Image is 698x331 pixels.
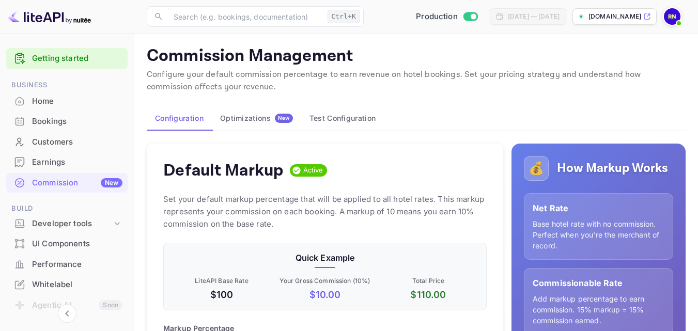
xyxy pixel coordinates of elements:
[32,218,112,230] div: Developer tools
[664,8,680,25] img: robert nichols
[6,234,128,253] a: UI Components
[32,136,122,148] div: Customers
[32,259,122,271] div: Performance
[6,152,128,172] div: Earnings
[167,6,323,27] input: Search (e.g. bookings, documentation)
[275,276,375,286] p: Your Gross Commission ( 10 %)
[220,114,293,123] div: Optimizations
[147,69,686,93] p: Configure your default commission percentage to earn revenue on hotel bookings. Set your pricing ...
[172,288,271,302] p: $100
[6,203,128,214] span: Build
[301,106,384,131] button: Test Configuration
[508,12,560,21] div: [DATE] — [DATE]
[32,53,122,65] a: Getting started
[6,173,128,192] a: CommissionNew
[58,304,76,323] button: Collapse navigation
[32,156,122,168] div: Earnings
[163,193,487,230] p: Set your default markup percentage that will be applied to all hotel rates. This markup represent...
[6,91,128,112] div: Home
[101,178,122,187] div: New
[6,215,128,233] div: Developer tools
[416,11,458,23] span: Production
[557,160,668,177] h5: How Markup Works
[172,251,478,264] p: Quick Example
[533,277,664,289] p: Commissionable Rate
[412,11,482,23] div: Switch to Sandbox mode
[32,116,122,128] div: Bookings
[6,234,128,254] div: UI Components
[529,159,544,178] p: 💰
[588,12,641,21] p: [DOMAIN_NAME]
[328,10,360,23] div: Ctrl+K
[8,8,91,25] img: LiteAPI logo
[379,276,478,286] p: Total Price
[163,160,284,181] h4: Default Markup
[32,177,122,189] div: Commission
[147,46,686,67] p: Commission Management
[275,288,375,302] p: $ 10.00
[533,218,664,251] p: Base hotel rate with no commission. Perfect when you're the merchant of record.
[6,112,128,132] div: Bookings
[6,112,128,131] a: Bookings
[172,276,271,286] p: LiteAPI Base Rate
[275,115,293,121] span: New
[6,173,128,193] div: CommissionNew
[6,152,128,171] a: Earnings
[6,275,128,294] a: Whitelabel
[6,80,128,91] span: Business
[533,293,664,326] p: Add markup percentage to earn commission. 15% markup = 15% commission earned.
[32,279,122,291] div: Whitelabel
[32,96,122,107] div: Home
[379,288,478,302] p: $ 110.00
[147,106,212,131] button: Configuration
[6,255,128,275] div: Performance
[6,255,128,274] a: Performance
[6,91,128,111] a: Home
[32,238,122,250] div: UI Components
[533,202,664,214] p: Net Rate
[6,48,128,69] div: Getting started
[6,132,128,152] div: Customers
[299,165,328,176] span: Active
[6,132,128,151] a: Customers
[6,275,128,295] div: Whitelabel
